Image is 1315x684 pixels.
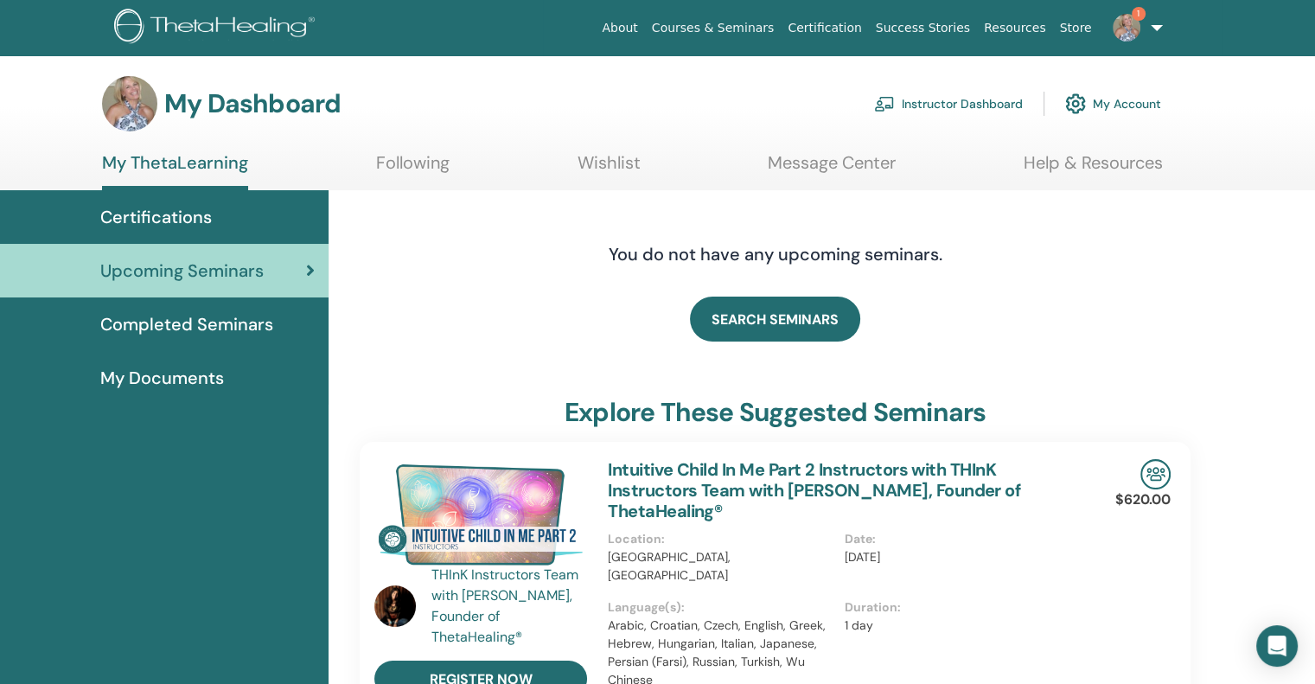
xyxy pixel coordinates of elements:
a: Store [1053,12,1099,44]
p: Location : [608,530,833,548]
a: Wishlist [578,152,641,186]
span: My Documents [100,365,224,391]
img: default.jpg [374,585,416,627]
div: Open Intercom Messenger [1256,625,1298,667]
a: Intuitive Child In Me Part 2 Instructors with THInK Instructors Team with [PERSON_NAME], Founder ... [608,458,1020,522]
a: My Account [1065,85,1161,123]
p: [GEOGRAPHIC_DATA], [GEOGRAPHIC_DATA] [608,548,833,585]
a: Resources [977,12,1053,44]
a: Success Stories [869,12,977,44]
h3: explore these suggested seminars [565,397,986,428]
img: logo.png [114,9,321,48]
h3: My Dashboard [164,88,341,119]
img: default.jpg [102,76,157,131]
a: Certification [781,12,868,44]
a: THInK Instructors Team with [PERSON_NAME], Founder of ThetaHealing® [431,565,591,648]
p: Date : [845,530,1070,548]
p: $620.00 [1115,489,1171,510]
img: cog.svg [1065,89,1086,118]
a: Message Center [768,152,896,186]
img: Intuitive Child In Me Part 2 Instructors [374,459,587,570]
a: Help & Resources [1024,152,1163,186]
p: Language(s) : [608,598,833,617]
img: In-Person Seminar [1140,459,1171,489]
a: Following [376,152,450,186]
p: Duration : [845,598,1070,617]
span: SEARCH SEMINARS [712,310,839,329]
a: About [595,12,644,44]
a: My ThetaLearning [102,152,248,190]
a: SEARCH SEMINARS [690,297,860,342]
a: Courses & Seminars [645,12,782,44]
img: default.jpg [1113,14,1140,42]
h4: You do not have any upcoming seminars. [503,244,1048,265]
a: Instructor Dashboard [874,85,1023,123]
span: Certifications [100,204,212,230]
span: 1 [1132,7,1146,21]
p: [DATE] [845,548,1070,566]
p: 1 day [845,617,1070,635]
span: Upcoming Seminars [100,258,264,284]
span: Completed Seminars [100,311,273,337]
img: chalkboard-teacher.svg [874,96,895,112]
